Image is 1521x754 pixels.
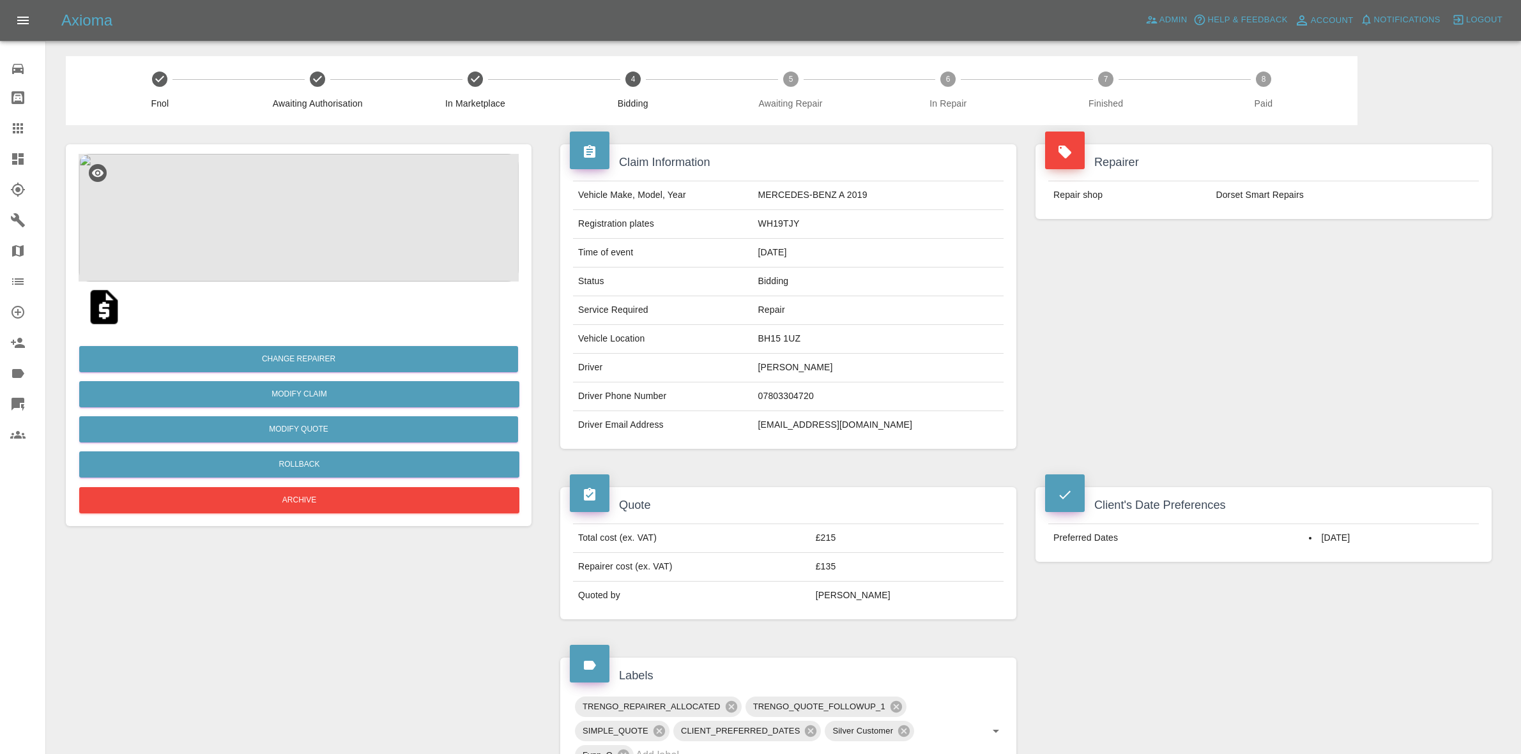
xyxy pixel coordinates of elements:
[573,325,753,354] td: Vehicle Location
[1449,10,1506,30] button: Logout
[1048,524,1304,552] td: Preferred Dates
[811,582,1004,610] td: [PERSON_NAME]
[946,75,951,84] text: 6
[811,553,1004,582] td: £135
[753,296,1004,325] td: Repair
[987,722,1005,740] button: Open
[570,497,1007,514] h4: Quote
[61,10,112,31] h5: Axioma
[1211,181,1479,209] td: Dorset Smart Repairs
[745,697,906,717] div: TRENGO_QUOTE_FOLLOWUP_1
[1357,10,1444,30] button: Notifications
[753,239,1004,268] td: [DATE]
[244,97,392,110] span: Awaiting Authorisation
[573,354,753,382] td: Driver
[1311,13,1354,28] span: Account
[573,553,811,582] td: Repairer cost (ex. VAT)
[575,723,656,738] span: SIMPLE_QUOTE
[753,411,1004,439] td: [EMAIL_ADDRESS][DOMAIN_NAME]
[1374,13,1441,27] span: Notifications
[753,181,1004,210] td: MERCEDES-BENZ A 2019
[673,723,808,738] span: CLIENT_PREFERRED_DATES
[559,97,707,110] span: Bidding
[79,451,519,478] button: Rollback
[753,382,1004,411] td: 07803304720
[753,210,1004,239] td: WH19TJY
[811,524,1004,553] td: £215
[86,97,234,110] span: Fnol
[788,75,793,84] text: 5
[1262,75,1266,84] text: 8
[573,524,811,553] td: Total cost (ex. VAT)
[575,697,742,717] div: TRENGO_REPAIRER_ALLOCATED
[570,154,1007,171] h4: Claim Information
[1104,75,1108,84] text: 7
[745,699,893,714] span: TRENGO_QUOTE_FOLLOWUP_1
[573,210,753,239] td: Registration plates
[717,97,864,110] span: Awaiting Repair
[875,97,1022,110] span: In Repair
[575,721,669,741] div: SIMPLE_QUOTE
[79,416,518,442] button: Modify Quote
[1142,10,1191,30] a: Admin
[402,97,549,110] span: In Marketplace
[1045,154,1482,171] h4: Repairer
[84,287,125,328] img: qt_1SD2hNA4aDea5wMjEb3zq1VE
[573,411,753,439] td: Driver Email Address
[79,381,519,407] a: Modify Claim
[1190,10,1290,30] button: Help & Feedback
[79,346,518,372] button: Change Repairer
[79,154,519,282] img: db91fb0d-b87a-41cb-aed7-d9a2af01cdca
[573,582,811,610] td: Quoted by
[753,325,1004,354] td: BH15 1UZ
[631,75,635,84] text: 4
[753,354,1004,382] td: [PERSON_NAME]
[1159,13,1188,27] span: Admin
[570,667,1007,684] h4: Labels
[79,487,519,513] button: Archive
[1291,10,1357,31] a: Account
[573,296,753,325] td: Service Required
[1048,181,1211,209] td: Repair shop
[825,721,914,741] div: Silver Customer
[1189,97,1337,110] span: Paid
[575,699,728,714] span: TRENGO_REPAIRER_ALLOCATED
[673,721,822,741] div: CLIENT_PREFERRED_DATES
[1045,497,1482,514] h4: Client's Date Preferences
[753,268,1004,296] td: Bidding
[573,382,753,411] td: Driver Phone Number
[825,723,901,738] span: Silver Customer
[1032,97,1180,110] span: Finished
[8,5,38,36] button: Open drawer
[1309,532,1474,545] li: [DATE]
[573,181,753,210] td: Vehicle Make, Model, Year
[1466,13,1502,27] span: Logout
[1207,13,1287,27] span: Help & Feedback
[573,268,753,296] td: Status
[573,239,753,268] td: Time of event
